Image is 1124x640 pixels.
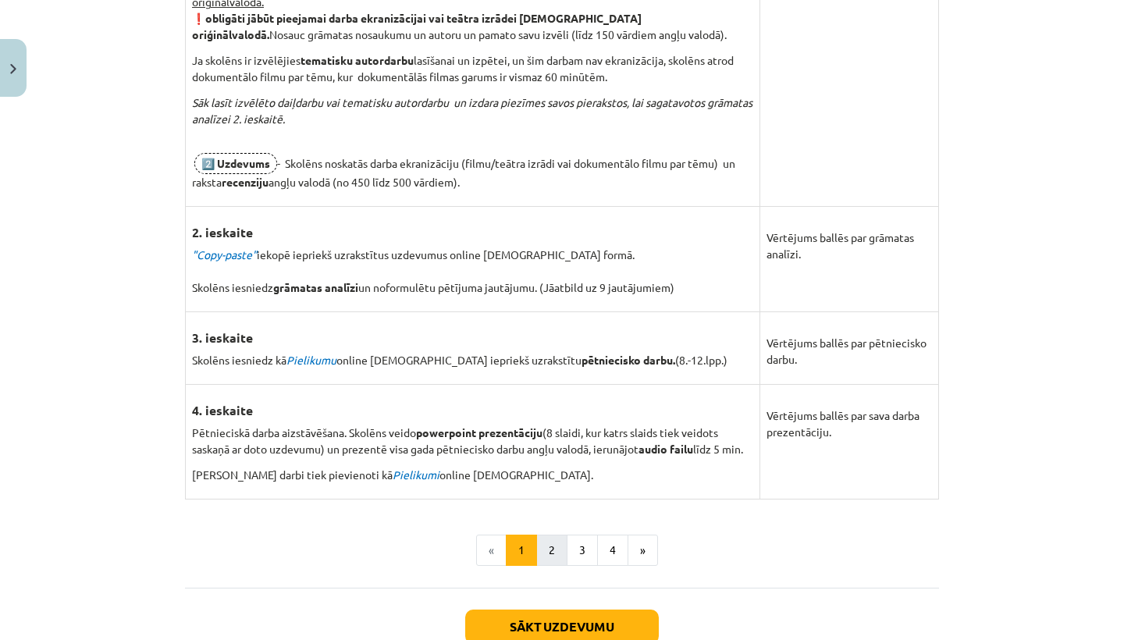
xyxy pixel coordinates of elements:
[638,442,693,456] strong: audio failu
[597,535,628,566] button: 4
[225,156,270,170] strong: zdevums
[192,247,753,296] p: iekopē iepriekš uzrakstītus uzdevumus online [DEMOGRAPHIC_DATA] formā. Skolēns iesniedz un noform...
[582,353,675,367] strong: pētniecisko darbu.
[192,352,753,368] p: Skolēns iesniedz kā online [DEMOGRAPHIC_DATA] iepriekš uzrakstītu (8.-12.lpp.)
[192,224,253,240] strong: 2. ieskaite
[567,535,598,566] button: 3
[192,402,253,418] strong: 4. ieskaite
[767,318,932,368] p: Vērtējums ballēs par pētniecisko darbu.
[478,425,542,439] strong: prezentāciju
[222,175,269,189] strong: recenziju
[416,425,476,439] strong: powerpoint
[192,153,753,190] p: - Skolēns noskatās darba ekranizāciju (filmu/teātra izrādi vai dokumentālo filmu par tēmu) un rak...
[506,535,537,566] button: 1
[192,467,753,483] p: [PERSON_NAME] darbi tiek pievienoti kā online [DEMOGRAPHIC_DATA].
[192,329,253,346] strong: 3. ieskaite
[536,535,567,566] button: 2
[192,95,752,126] em: Sāk lasīt izvēlēto daiļdarbu vai tematisku autordarbu un izdara piezīmes savos pierakstos, lai sa...
[192,247,257,261] em: "Copy-paste"
[192,11,642,41] strong: obligāti jābūt pieejamai darba ekranizācijai vai teātra izrādei [DEMOGRAPHIC_DATA] oriģinālvalodā.
[10,64,16,74] img: icon-close-lesson-0947bae3869378f0d4975bcd49f059093ad1ed9edebbc8119c70593378902aed.svg
[194,153,277,174] span: 2️⃣
[301,53,414,67] strong: tematisku autordarbu
[767,213,932,262] p: Vērtējums ballēs par grāmatas analīzi.
[273,280,358,294] strong: grāmatas analīzi
[185,535,939,566] nav: Page navigation example
[286,353,336,367] em: Pielikumu
[217,156,225,170] strong: U
[192,425,753,457] p: Pētnieciskā darba aizstāvēšana. Skolēns veido (8 slaidi, kur katrs slaids tiek veidots saskaņā ar...
[767,391,932,440] p: Vērtējums ballēs par sava darba prezentāciju.
[192,52,753,85] p: Ja skolēns ir izvēlējies lasīšanai un izpētei, un šim darbam nav ekranizācija, skolēns atrod doku...
[393,468,439,482] span: Pielikumi
[628,535,658,566] button: »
